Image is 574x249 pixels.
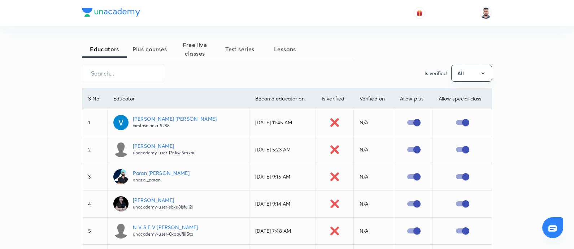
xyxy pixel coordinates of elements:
td: N/A [353,218,394,245]
td: [DATE] 5:23 AM [249,136,316,163]
th: S No [82,89,107,109]
span: Educators [82,45,127,53]
td: 3 [82,163,107,190]
button: All [451,65,492,82]
input: Search... [82,64,164,82]
p: unacademy-user-sbku8isfu12j [133,204,193,210]
td: N/A [353,136,394,163]
td: 5 [82,218,107,245]
p: vimlasolanki-9288 [133,123,217,129]
img: avatar [416,10,423,16]
p: [PERSON_NAME] [133,142,196,150]
td: N/A [353,190,394,218]
p: [PERSON_NAME] [133,196,193,204]
th: Became educator on [249,89,316,109]
img: Company Logo [82,8,140,17]
td: N/A [353,163,394,190]
span: Lessons [262,45,308,53]
td: [DATE] 9:14 AM [249,190,316,218]
p: N V S E V [PERSON_NAME] [133,223,198,231]
td: [DATE] 11:45 AM [249,109,316,136]
span: Test series [217,45,262,53]
td: 4 [82,190,107,218]
p: [PERSON_NAME] [PERSON_NAME] [133,115,217,123]
p: Is verified [425,69,447,77]
td: 2 [82,136,107,163]
a: N V S E V [PERSON_NAME]unacademy-user-0xpq6flii5tq [113,223,243,239]
p: Paran [PERSON_NAME] [133,169,190,177]
a: [PERSON_NAME] [PERSON_NAME]vimlasolanki-9288 [113,115,243,130]
td: N/A [353,109,394,136]
th: Is verified [316,89,353,109]
p: unacademy-user-l7nkwl5rnxnu [133,150,196,156]
a: Company Logo [82,8,140,18]
th: Verified on [353,89,394,109]
button: avatar [414,7,425,19]
td: [DATE] 7:48 AM [249,218,316,245]
td: 1 [82,109,107,136]
td: [DATE] 9:15 AM [249,163,316,190]
span: Free live classes [172,40,217,58]
a: Paran [PERSON_NAME]ghazal_paran [113,169,243,184]
p: unacademy-user-0xpq6flii5tq [133,231,198,237]
th: Allow plus [394,89,432,109]
img: Maharaj Singh [480,7,492,19]
th: Educator [107,89,249,109]
p: ghazal_paran [133,177,190,183]
span: Plus courses [127,45,172,53]
a: [PERSON_NAME]unacademy-user-sbku8isfu12j [113,196,243,211]
a: [PERSON_NAME]unacademy-user-l7nkwl5rnxnu [113,142,243,157]
th: Allow special class [432,89,492,109]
